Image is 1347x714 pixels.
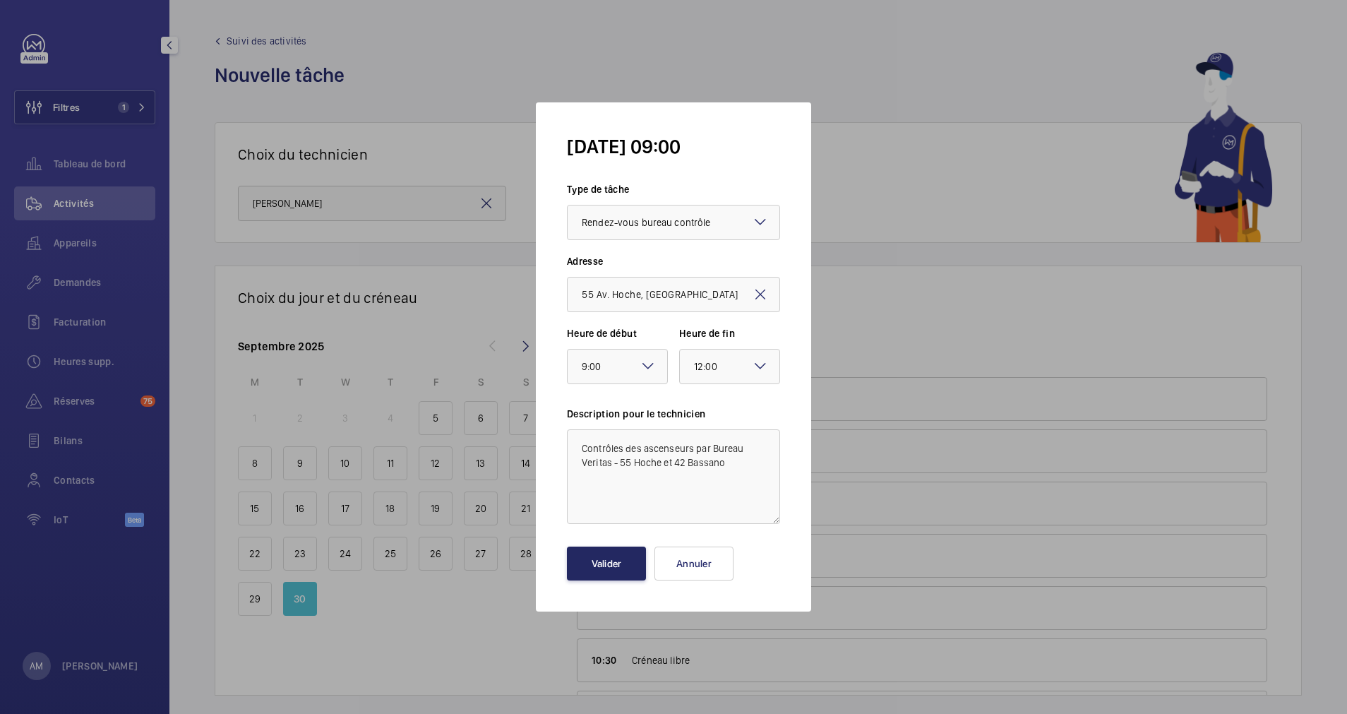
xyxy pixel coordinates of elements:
label: Adresse [567,254,780,268]
span: Rendez-vous bureau contrôle [582,217,711,228]
label: Description pour le technicien [567,407,780,421]
label: Heure de début [567,326,668,340]
h1: [DATE] 09:00 [567,133,780,160]
span: 9:00 [582,361,601,372]
label: Heure de fin [679,326,780,340]
input: Entrez l'adresse de la tâche [567,277,780,312]
span: 12:00 [694,361,717,372]
button: Valider [567,547,646,581]
button: Annuler [654,547,734,581]
label: Type de tâche [567,182,780,196]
